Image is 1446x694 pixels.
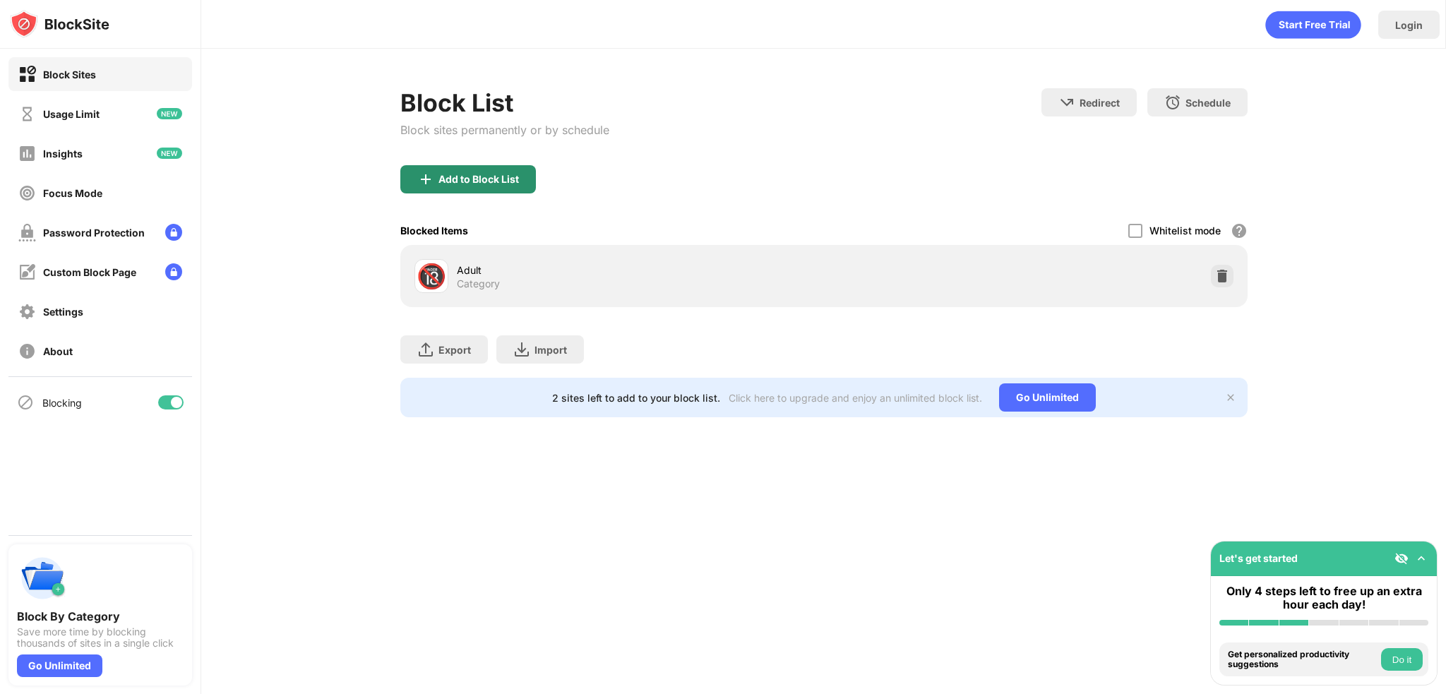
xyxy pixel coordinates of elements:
[43,68,96,80] div: Block Sites
[43,266,136,278] div: Custom Block Page
[457,263,824,277] div: Adult
[18,145,36,162] img: insights-off.svg
[18,263,36,281] img: customize-block-page-off.svg
[729,392,982,404] div: Click here to upgrade and enjoy an unlimited block list.
[17,626,184,649] div: Save more time by blocking thousands of sites in a single click
[165,263,182,280] img: lock-menu.svg
[165,224,182,241] img: lock-menu.svg
[157,148,182,159] img: new-icon.svg
[17,654,102,677] div: Go Unlimited
[18,66,36,83] img: block-on.svg
[1381,648,1423,671] button: Do it
[1219,585,1428,611] div: Only 4 steps left to free up an extra hour each day!
[1228,650,1378,670] div: Get personalized productivity suggestions
[457,277,500,290] div: Category
[1395,19,1423,31] div: Login
[400,225,468,237] div: Blocked Items
[1225,392,1236,403] img: x-button.svg
[18,105,36,123] img: time-usage-off.svg
[552,392,720,404] div: 2 sites left to add to your block list.
[417,262,446,291] div: 🔞
[43,227,145,239] div: Password Protection
[17,609,184,623] div: Block By Category
[438,344,471,356] div: Export
[10,10,109,38] img: logo-blocksite.svg
[400,123,609,137] div: Block sites permanently or by schedule
[1185,97,1231,109] div: Schedule
[438,174,519,185] div: Add to Block List
[43,345,73,357] div: About
[157,108,182,119] img: new-icon.svg
[18,184,36,202] img: focus-off.svg
[18,342,36,360] img: about-off.svg
[42,397,82,409] div: Blocking
[1394,551,1409,566] img: eye-not-visible.svg
[43,306,83,318] div: Settings
[1080,97,1120,109] div: Redirect
[534,344,567,356] div: Import
[17,394,34,411] img: blocking-icon.svg
[1149,225,1221,237] div: Whitelist mode
[43,148,83,160] div: Insights
[43,108,100,120] div: Usage Limit
[18,224,36,241] img: password-protection-off.svg
[43,187,102,199] div: Focus Mode
[17,553,68,604] img: push-categories.svg
[1265,11,1361,39] div: animation
[18,303,36,321] img: settings-off.svg
[1219,552,1298,564] div: Let's get started
[999,383,1096,412] div: Go Unlimited
[400,88,609,117] div: Block List
[1414,551,1428,566] img: omni-setup-toggle.svg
